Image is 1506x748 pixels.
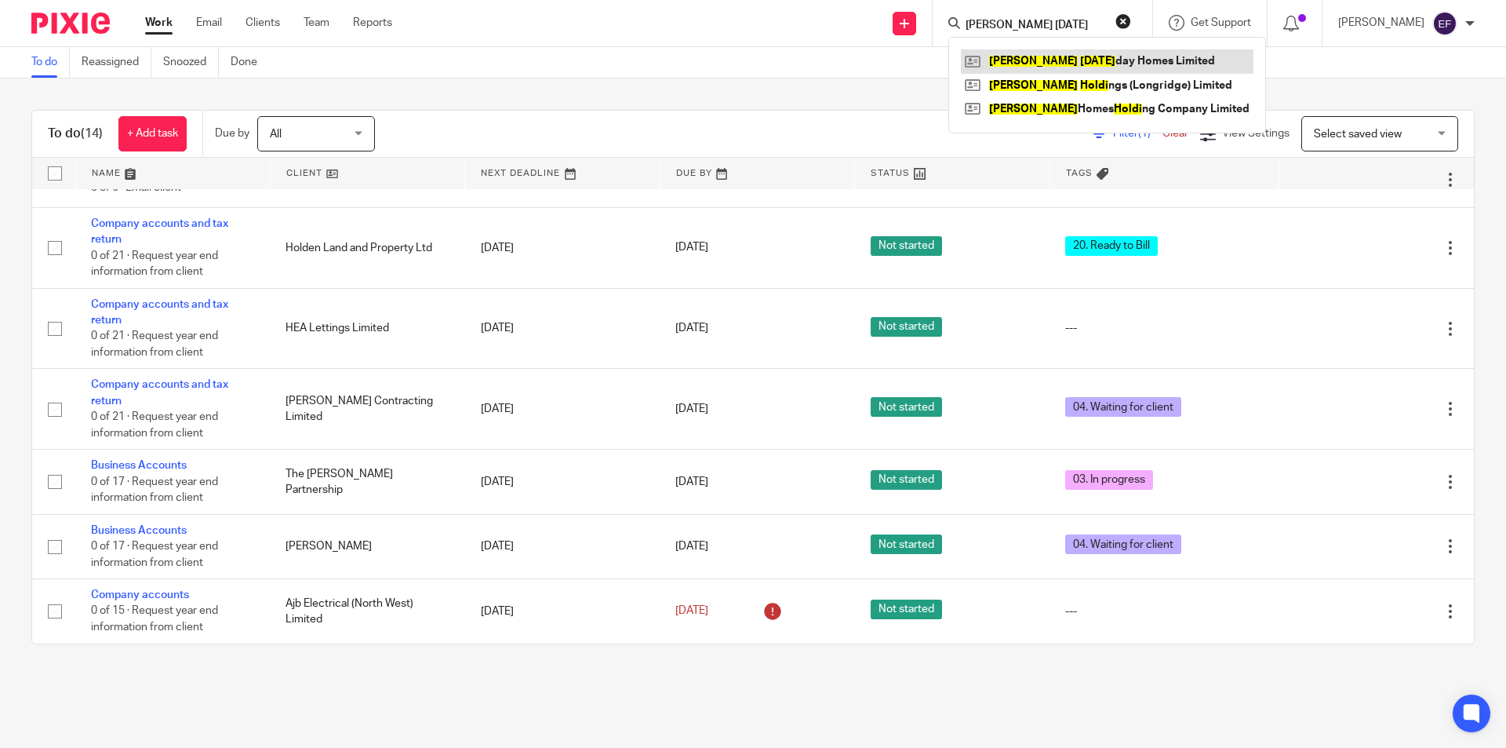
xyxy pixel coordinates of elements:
span: [DATE] [675,606,708,617]
span: 04. Waiting for client [1065,397,1181,417]
td: [DATE] [465,450,660,514]
a: Company accounts and tax return [91,218,228,245]
div: --- [1065,320,1264,336]
span: 03. In progress [1065,470,1153,490]
td: [DATE] [465,288,660,369]
a: Work [145,15,173,31]
img: Pixie [31,13,110,34]
span: 0 of 21 · Request year end information from client [91,331,218,359]
td: Ajb Electrical (North West) Limited [270,579,464,644]
span: 0 of 17 · Request year end information from client [91,541,218,568]
td: [DATE] [465,579,660,644]
span: 0 of 21 · Request year end information from client [91,411,218,439]
span: (1) [1138,128,1151,139]
span: 0 of 17 · Request year end information from client [91,476,218,504]
a: Snoozed [163,47,219,78]
span: [DATE] [675,243,708,254]
span: 0 of 21 · Request year end information from client [91,250,218,278]
a: + Add task [118,116,187,151]
td: [DATE] [465,514,660,578]
span: 0 of 15 · Request year end information from client [91,606,218,633]
td: HEA Lettings Limited [270,288,464,369]
p: Due by [215,126,249,141]
a: Reassigned [82,47,151,78]
td: [DATE] [465,207,660,288]
span: [DATE] [675,541,708,552]
a: Clear [1162,128,1188,139]
a: Team [304,15,329,31]
span: 04. Waiting for client [1065,535,1181,554]
span: (14) [81,127,103,140]
img: svg%3E [1432,11,1457,36]
a: Done [231,47,269,78]
span: Not started [871,236,942,256]
a: Business Accounts [91,460,187,471]
span: Not started [871,600,942,619]
a: Reports [353,15,392,31]
a: Email [196,15,222,31]
td: Holden Land and Property Ltd [270,207,464,288]
span: Not started [871,317,942,337]
span: 0 of 6 · Email client [91,182,181,193]
span: View Settings [1222,128,1290,139]
span: Get Support [1191,17,1251,28]
td: [PERSON_NAME] [270,514,464,578]
a: To do [31,47,70,78]
div: --- [1065,604,1264,619]
span: Not started [871,535,942,554]
a: Company accounts [91,589,189,600]
span: Filter [1113,128,1162,139]
span: [DATE] [675,403,708,414]
span: All [270,129,282,140]
a: Business Accounts [91,525,187,536]
a: Company accounts and tax return [91,299,228,326]
td: [PERSON_NAME] Contracting Limited [270,369,464,450]
a: Company accounts and tax return [91,379,228,406]
button: Clear [1115,13,1131,29]
span: Not started [871,470,942,490]
span: 20. Ready to Bill [1065,236,1158,256]
span: [DATE] [675,476,708,487]
h1: To do [48,126,103,142]
span: Not started [871,397,942,417]
a: Clients [246,15,280,31]
span: [DATE] [675,323,708,334]
td: The [PERSON_NAME] Partnership [270,450,464,514]
span: Tags [1066,169,1093,177]
span: Select saved view [1314,129,1402,140]
td: [DATE] [465,369,660,450]
input: Search [964,19,1105,33]
p: [PERSON_NAME] [1338,15,1424,31]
